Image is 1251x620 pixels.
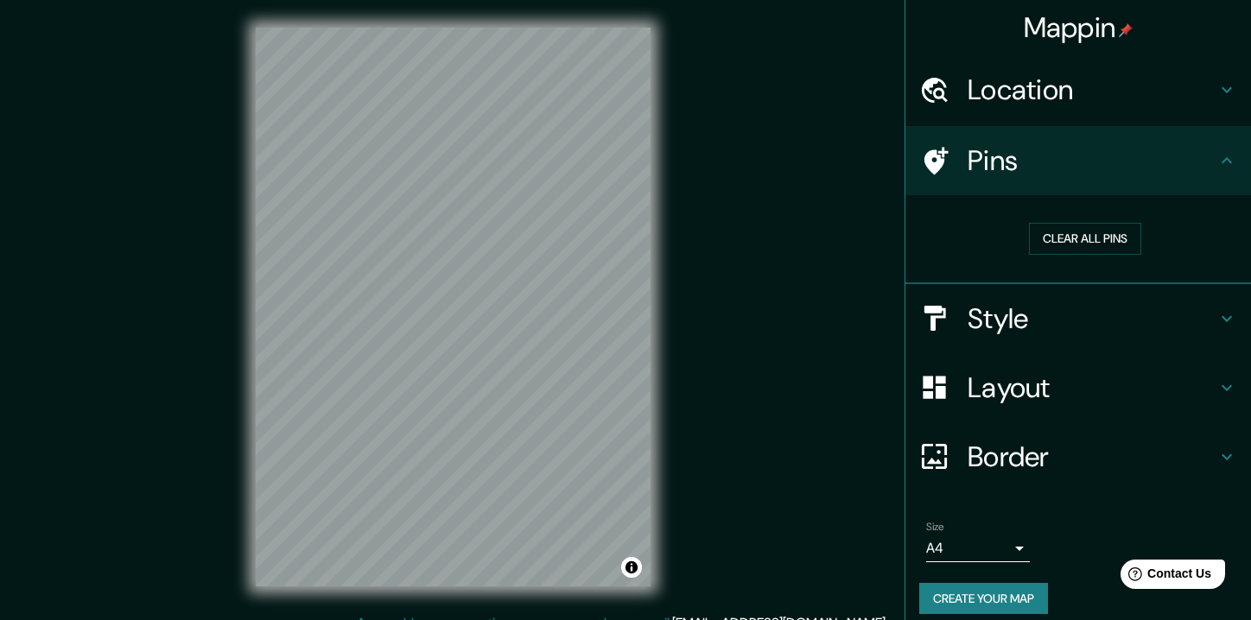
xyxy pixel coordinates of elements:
h4: Layout [968,370,1216,405]
button: Create your map [919,583,1048,615]
div: A4 [926,535,1030,562]
iframe: Help widget launcher [1097,553,1232,601]
h4: Pins [968,143,1216,178]
div: Border [905,422,1251,491]
h4: Style [968,301,1216,336]
button: Clear all pins [1029,223,1141,255]
div: Pins [905,126,1251,195]
button: Toggle attribution [621,557,642,578]
h4: Location [968,73,1216,107]
div: Style [905,284,1251,353]
div: Layout [905,353,1251,422]
h4: Border [968,440,1216,474]
label: Size [926,519,944,534]
h4: Mappin [1024,10,1134,45]
canvas: Map [256,28,651,586]
img: pin-icon.png [1119,23,1133,37]
div: Location [905,55,1251,124]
